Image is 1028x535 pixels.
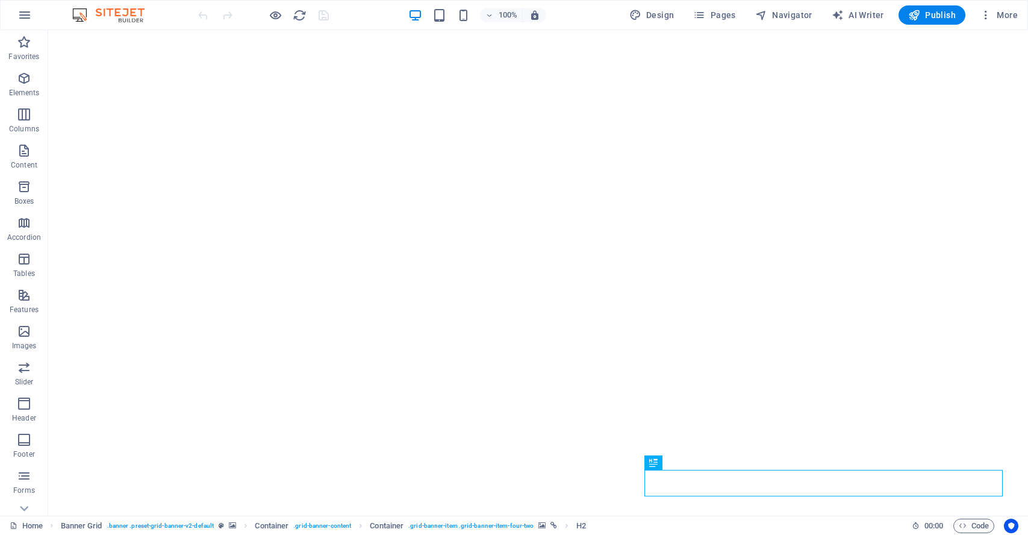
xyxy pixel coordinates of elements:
[69,8,160,22] img: Editor Logo
[10,519,43,533] a: Click to cancel selection. Double-click to open Pages
[693,9,735,21] span: Pages
[625,5,679,25] div: Design (Ctrl+Alt+Y)
[1004,519,1018,533] button: Usercentrics
[13,486,35,495] p: Forms
[912,519,944,533] h6: Session time
[498,8,517,22] h6: 100%
[908,9,956,21] span: Publish
[11,160,37,170] p: Content
[13,449,35,459] p: Footer
[750,5,817,25] button: Navigator
[10,305,39,314] p: Features
[755,9,812,21] span: Navigator
[980,9,1018,21] span: More
[292,8,307,22] button: reload
[688,5,740,25] button: Pages
[107,519,214,533] span: . banner .preset-grid-banner-v2-default
[14,196,34,206] p: Boxes
[370,519,403,533] span: Click to select. Double-click to edit
[293,519,351,533] span: . grid-banner-content
[953,519,994,533] button: Code
[255,519,288,533] span: Click to select. Double-click to edit
[827,5,889,25] button: AI Writer
[12,341,37,351] p: Images
[529,10,540,20] i: On resize automatically adjust zoom level to fit chosen device.
[13,269,35,278] p: Tables
[12,413,36,423] p: Header
[576,519,586,533] span: Click to select. Double-click to edit
[480,8,523,22] button: 100%
[229,522,236,529] i: This element contains a background
[959,519,989,533] span: Code
[975,5,1023,25] button: More
[408,519,534,533] span: . grid-banner-item .grid-banner-item-four-two
[61,519,586,533] nav: breadcrumb
[924,519,943,533] span: 00 00
[293,8,307,22] i: Reload page
[629,9,674,21] span: Design
[9,88,40,98] p: Elements
[219,522,224,529] i: This element is a customizable preset
[9,124,39,134] p: Columns
[268,8,282,22] button: Click here to leave preview mode and continue editing
[832,9,884,21] span: AI Writer
[7,233,41,242] p: Accordion
[61,519,102,533] span: Click to select. Double-click to edit
[538,522,546,529] i: This element contains a background
[15,377,34,387] p: Slider
[550,522,557,529] i: This element is linked
[625,5,679,25] button: Design
[8,52,39,61] p: Favorites
[933,521,935,530] span: :
[899,5,965,25] button: Publish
